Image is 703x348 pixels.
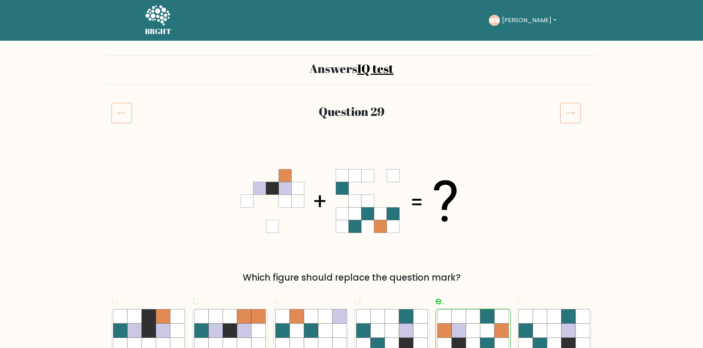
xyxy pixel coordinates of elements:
[145,3,172,38] a: BRGHT
[435,294,444,308] span: e.
[116,271,587,284] div: Which figure should replace the question mark?
[192,294,201,308] span: b.
[112,294,120,308] span: a.
[500,16,558,25] button: [PERSON_NAME]
[273,294,282,308] span: c.
[354,294,363,308] span: d.
[517,294,522,308] span: f.
[357,60,394,76] a: IQ test
[112,61,592,76] h2: Answers
[489,16,500,24] text: MM
[145,27,172,36] h5: BRGHT
[152,104,551,118] h2: Question 29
